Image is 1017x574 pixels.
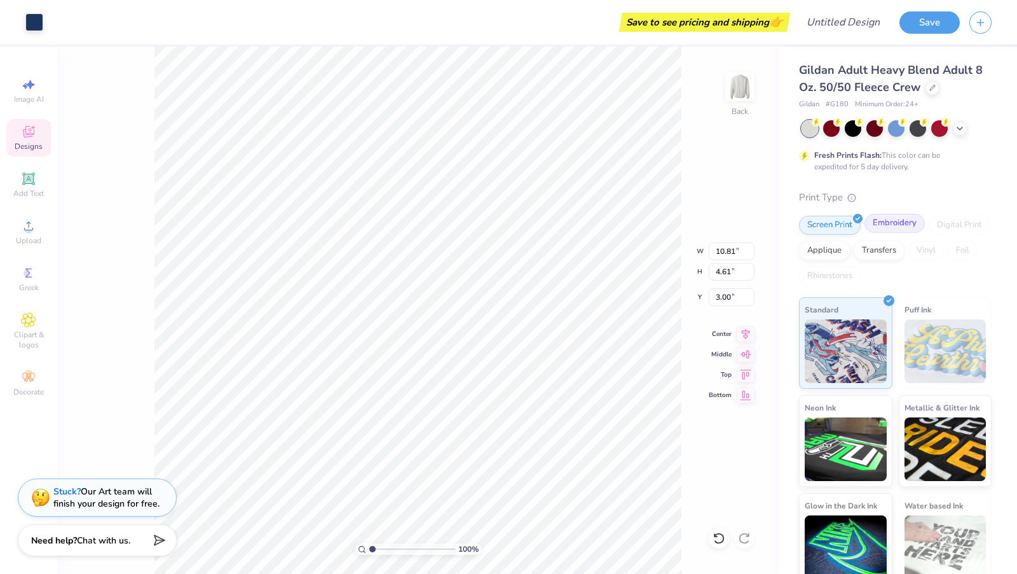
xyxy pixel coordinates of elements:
[6,330,51,350] span: Clipart & logos
[13,387,44,397] span: Decorate
[799,267,861,286] div: Rhinestones
[16,235,41,246] span: Upload
[904,303,931,316] span: Puff Ink
[899,11,960,34] button: Save
[799,241,850,260] div: Applique
[904,401,979,414] span: Metallic & Glitter Ink
[929,216,990,235] div: Digital Print
[814,150,971,172] div: This color can be expedited for 5 day delivery.
[908,241,944,260] div: Vinyl
[855,99,918,110] span: Minimum Order: 24 +
[805,401,836,414] span: Neon Ink
[31,535,77,547] strong: Need help?
[799,99,819,110] span: Gildan
[805,499,877,512] span: Glow in the Dark Ink
[805,319,887,383] img: Standard
[709,370,732,379] span: Top
[458,543,479,555] span: 100 %
[805,417,887,481] img: Neon Ink
[805,303,838,316] span: Standard
[709,391,732,400] span: Bottom
[77,535,130,547] span: Chat with us.
[53,486,81,498] strong: Stuck?
[799,190,992,205] div: Print Type
[799,216,861,235] div: Screen Print
[19,283,39,293] span: Greek
[904,319,986,383] img: Puff Ink
[799,62,983,95] span: Gildan Adult Heavy Blend Adult 8 Oz. 50/50 Fleece Crew
[864,214,925,233] div: Embroidery
[904,417,986,481] img: Metallic & Glitter Ink
[854,241,904,260] div: Transfers
[53,486,160,510] div: Our Art team will finish your design for free.
[826,99,849,110] span: # G180
[732,106,748,117] div: Back
[709,330,732,339] span: Center
[727,74,753,99] img: Back
[14,94,44,104] span: Image AI
[814,150,882,160] strong: Fresh Prints Flash:
[709,350,732,359] span: Middle
[15,141,43,151] span: Designs
[796,10,890,35] input: Untitled Design
[904,499,963,512] span: Water based Ink
[13,188,44,199] span: Add Text
[948,241,978,260] div: Foil
[769,14,783,29] span: 👉
[622,13,787,32] div: Save to see pricing and shipping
